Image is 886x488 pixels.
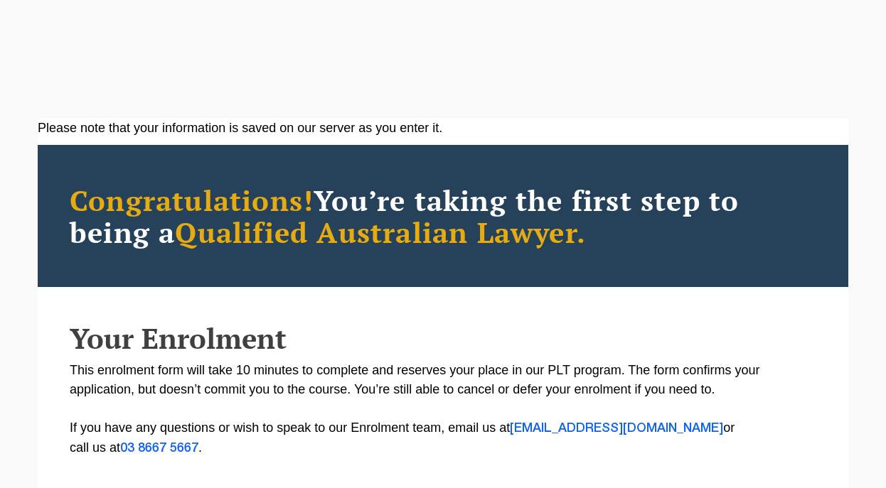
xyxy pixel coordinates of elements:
span: Qualified Australian Lawyer. [175,213,586,251]
span: Congratulations! [70,181,314,219]
p: This enrolment form will take 10 minutes to complete and reserves your place in our PLT program. ... [70,361,816,458]
div: Please note that your information is saved on our server as you enter it. [38,119,848,138]
h2: Your Enrolment [70,322,816,354]
a: 03 8667 5667 [120,443,198,454]
a: [EMAIL_ADDRESS][DOMAIN_NAME] [510,423,723,434]
h2: You’re taking the first step to being a [70,184,816,248]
